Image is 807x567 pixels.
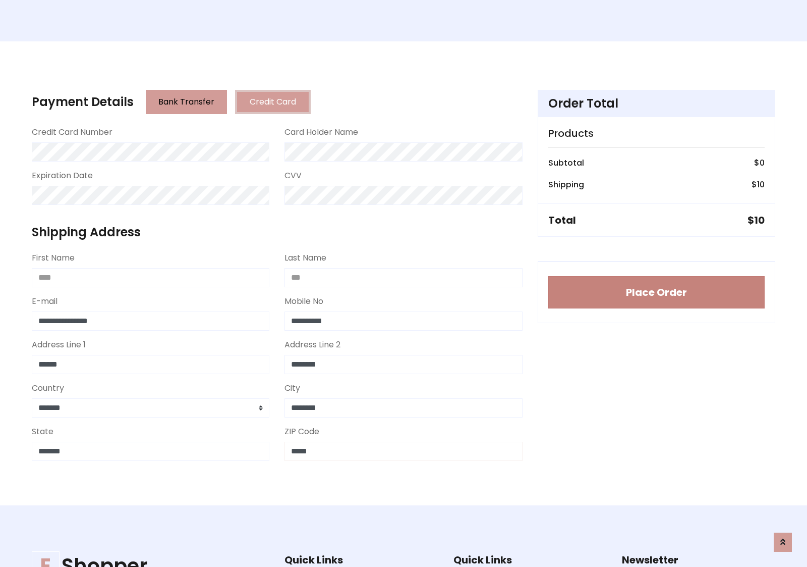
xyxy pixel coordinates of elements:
h5: Newsletter [622,554,775,566]
label: Credit Card Number [32,126,112,138]
label: Last Name [284,252,326,264]
h5: Total [548,214,576,226]
label: State [32,426,53,438]
label: Expiration Date [32,170,93,182]
label: Address Line 2 [284,339,340,351]
label: CVV [284,170,302,182]
label: Country [32,382,64,394]
h4: Order Total [548,96,765,111]
label: Mobile No [284,295,323,307]
h5: Quick Links [453,554,607,566]
h6: Subtotal [548,158,584,168]
span: 10 [757,179,765,190]
h6: Shipping [548,180,584,189]
label: Address Line 1 [32,339,86,351]
h4: Payment Details [32,95,134,110]
h6: $ [752,180,765,189]
span: 10 [754,213,765,227]
h5: Quick Links [284,554,438,566]
label: E-mail [32,295,57,307]
label: ZIP Code [284,426,319,438]
h4: Shipping Address [32,225,523,240]
label: City [284,382,300,394]
button: Place Order [548,276,765,308]
label: First Name [32,252,75,264]
label: Card Holder Name [284,126,358,138]
h6: $ [754,158,765,168]
h5: $ [747,214,765,226]
button: Bank Transfer [146,90,227,114]
h5: Products [548,127,765,139]
button: Credit Card [235,90,311,114]
span: 0 [760,157,765,169]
